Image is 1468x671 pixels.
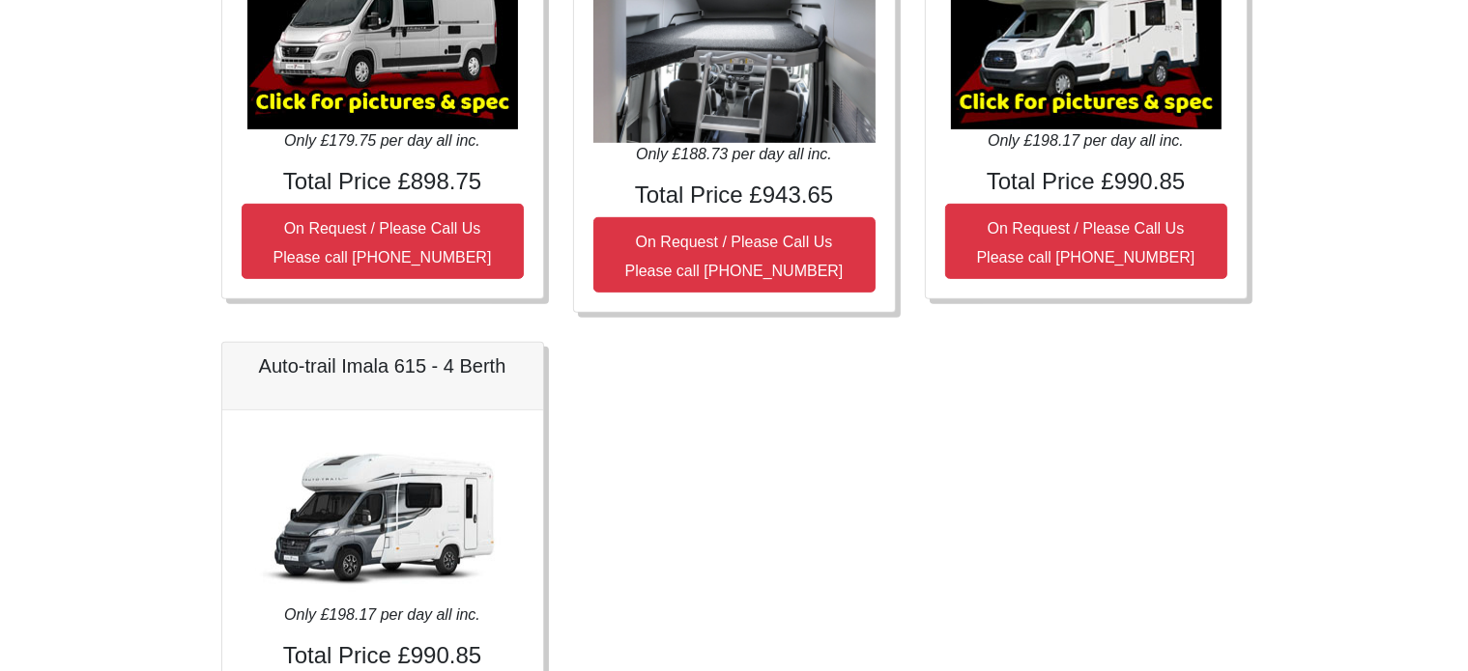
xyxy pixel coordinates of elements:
[247,430,518,603] img: Auto-trail Imala 615 - 4 Berth
[636,146,832,162] i: Only £188.73 per day all inc.
[273,220,492,266] small: On Request / Please Call Us Please call [PHONE_NUMBER]
[988,132,1184,149] i: Only £198.17 per day all inc.
[284,132,480,149] i: Only £179.75 per day all inc.
[945,204,1227,279] button: On Request / Please Call UsPlease call [PHONE_NUMBER]
[242,168,524,196] h4: Total Price £898.75
[977,220,1195,266] small: On Request / Please Call Us Please call [PHONE_NUMBER]
[284,606,480,623] i: Only £198.17 per day all inc.
[593,182,876,210] h4: Total Price £943.65
[242,642,524,670] h4: Total Price £990.85
[945,168,1227,196] h4: Total Price £990.85
[242,204,524,279] button: On Request / Please Call UsPlease call [PHONE_NUMBER]
[625,234,844,279] small: On Request / Please Call Us Please call [PHONE_NUMBER]
[242,354,524,377] h5: Auto-trail Imala 615 - 4 Berth
[593,217,876,293] button: On Request / Please Call UsPlease call [PHONE_NUMBER]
